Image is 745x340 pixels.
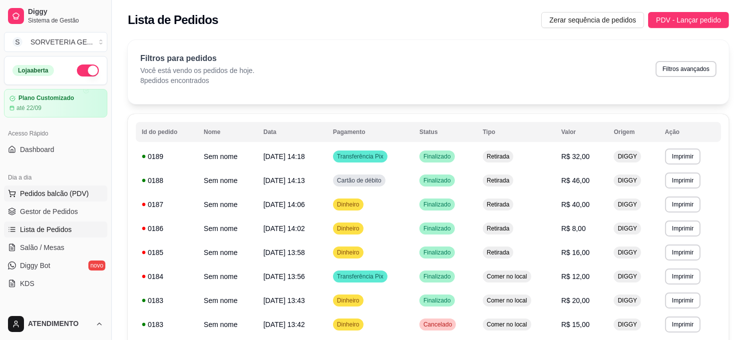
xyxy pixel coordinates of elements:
div: Loja aberta [12,65,54,76]
span: [DATE] 13:58 [264,248,305,256]
span: Diggy [28,7,103,16]
span: [DATE] 13:43 [264,296,305,304]
span: R$ 40,00 [561,200,590,208]
button: Imprimir [665,316,701,332]
td: Sem nome [198,168,257,192]
span: Finalizado [421,152,453,160]
a: Dashboard [4,141,107,157]
button: Filtros avançados [656,61,717,77]
button: Imprimir [665,172,701,188]
button: Select a team [4,32,107,52]
button: Imprimir [665,268,701,284]
td: Sem nome [198,144,257,168]
th: Data [258,122,327,142]
th: Nome [198,122,257,142]
span: Gestor de Pedidos [20,206,78,216]
td: Sem nome [198,240,257,264]
span: Zerar sequência de pedidos [549,14,636,25]
button: Alterar Status [77,64,99,76]
span: R$ 12,00 [561,272,590,280]
td: Sem nome [198,216,257,240]
div: Catálogo [4,303,107,319]
span: Transferência Pix [335,152,385,160]
span: Cartão de débito [335,176,383,184]
span: [DATE] 14:13 [264,176,305,184]
article: até 22/09 [16,104,41,112]
div: Acesso Rápido [4,125,107,141]
span: Salão / Mesas [20,242,64,252]
th: Id do pedido [136,122,198,142]
p: Filtros para pedidos [140,52,255,64]
span: Finalizado [421,224,453,232]
td: Sem nome [198,264,257,288]
th: Valor [555,122,608,142]
div: SORVETERIA GE ... [30,37,93,47]
p: Você está vendo os pedidos de hoje. [140,65,255,75]
span: Sistema de Gestão [28,16,103,24]
span: DIGGY [616,176,639,184]
span: Dinheiro [335,296,362,304]
span: R$ 46,00 [561,176,590,184]
div: 0188 [142,175,192,185]
span: Dinheiro [335,200,362,208]
button: Imprimir [665,220,701,236]
button: Imprimir [665,244,701,260]
h2: Lista de Pedidos [128,12,218,28]
span: Dinheiro [335,224,362,232]
span: Pedidos balcão (PDV) [20,188,89,198]
span: [DATE] 13:56 [264,272,305,280]
th: Status [413,122,477,142]
span: DIGGY [616,200,639,208]
span: R$ 20,00 [561,296,590,304]
button: PDV - Lançar pedido [648,12,729,28]
span: DIGGY [616,248,639,256]
td: Sem nome [198,192,257,216]
span: DIGGY [616,320,639,328]
span: [DATE] 13:42 [264,320,305,328]
span: Retirada [485,224,511,232]
div: 0187 [142,199,192,209]
a: Lista de Pedidos [4,221,107,237]
a: KDS [4,275,107,291]
span: Cancelado [421,320,454,328]
span: DIGGY [616,296,639,304]
span: Retirada [485,200,511,208]
span: Comer no local [485,272,529,280]
a: Gestor de Pedidos [4,203,107,219]
span: Retirada [485,248,511,256]
span: PDV - Lançar pedido [656,14,721,25]
div: 0183 [142,319,192,329]
a: Diggy Botnovo [4,257,107,273]
th: Tipo [477,122,555,142]
span: R$ 32,00 [561,152,590,160]
div: 0183 [142,295,192,305]
span: KDS [20,278,34,288]
span: Lista de Pedidos [20,224,72,234]
div: 0185 [142,247,192,257]
span: Diggy Bot [20,260,50,270]
button: Pedidos balcão (PDV) [4,185,107,201]
td: Sem nome [198,288,257,312]
span: Finalizado [421,296,453,304]
span: R$ 16,00 [561,248,590,256]
span: DIGGY [616,272,639,280]
span: Dinheiro [335,248,362,256]
button: Imprimir [665,148,701,164]
a: Plano Customizadoaté 22/09 [4,89,107,117]
div: 0186 [142,223,192,233]
td: Sem nome [198,312,257,336]
span: R$ 8,00 [561,224,586,232]
button: Imprimir [665,196,701,212]
th: Ação [659,122,721,142]
span: ATENDIMENTO [28,319,91,328]
span: Finalizado [421,176,453,184]
span: Comer no local [485,296,529,304]
span: Finalizado [421,200,453,208]
span: DIGGY [616,152,639,160]
span: Transferência Pix [335,272,385,280]
div: 0184 [142,271,192,281]
span: [DATE] 14:18 [264,152,305,160]
div: Dia a dia [4,169,107,185]
span: [DATE] 14:06 [264,200,305,208]
th: Pagamento [327,122,413,142]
